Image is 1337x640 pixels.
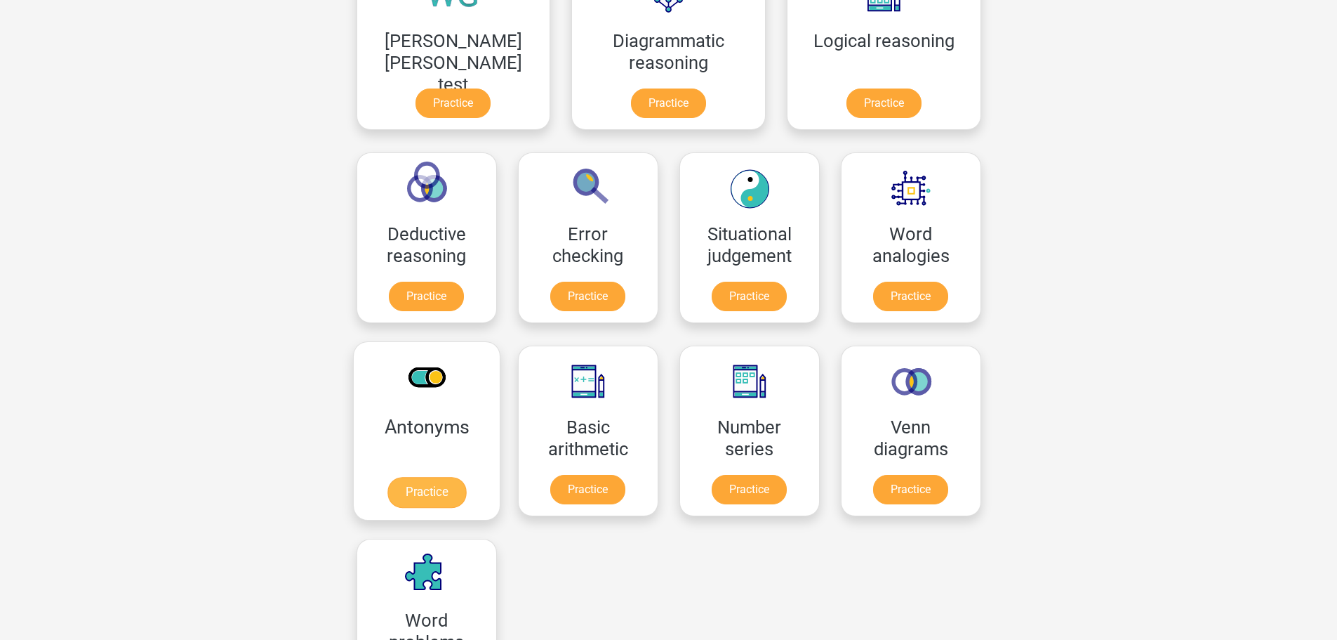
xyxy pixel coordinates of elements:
[846,89,922,118] a: Practice
[389,282,464,311] a: Practice
[550,282,625,311] a: Practice
[550,475,625,504] a: Practice
[387,477,465,508] a: Practice
[873,282,948,311] a: Practice
[873,475,948,504] a: Practice
[415,89,491,118] a: Practice
[631,89,706,118] a: Practice
[712,282,787,311] a: Practice
[712,475,787,504] a: Practice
